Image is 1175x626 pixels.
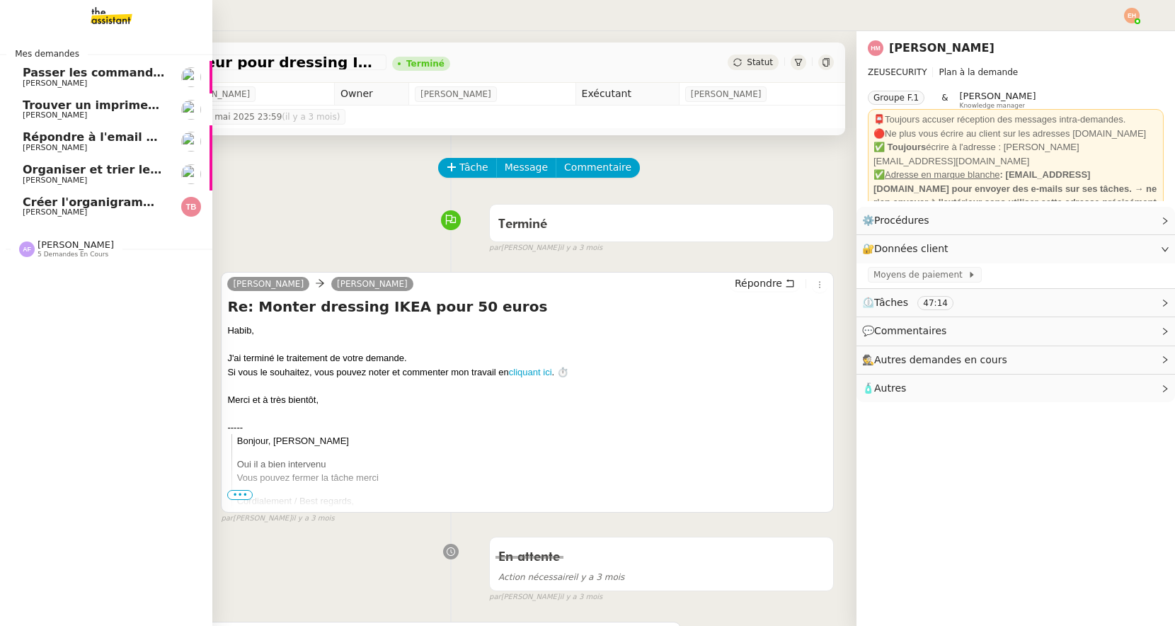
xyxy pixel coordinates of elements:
[489,591,501,603] span: par
[874,325,946,336] span: Commentaires
[498,572,573,582] span: Action nécessaire
[496,158,556,178] button: Message
[575,83,679,106] td: Exécutant
[23,66,289,79] span: Passer les commandes de livres Impactes
[221,513,233,525] span: par
[868,67,927,77] span: ZEUSECURITY
[181,67,201,87] img: users%2FtFhOaBya8rNVU5KG7br7ns1BCvi2%2Favatar%2Faa8c47da-ee6c-4101-9e7d-730f2e64f978
[406,59,445,68] div: Terminé
[556,158,640,178] button: Commentaire
[939,67,1018,77] span: Plan à la demande
[960,91,1036,101] span: [PERSON_NAME]
[873,113,1158,127] div: 📮Toujours accuser réception des messages intra-demandes.
[873,169,885,180] strong: ✅
[862,297,965,308] span: ⏲️
[237,434,827,448] p: Bonjour, [PERSON_NAME]
[23,163,342,176] span: Organiser et trier les documents sur Google Drive
[874,297,908,308] span: Tâches
[505,159,548,176] span: Message
[181,132,201,152] img: users%2FtFhOaBya8rNVU5KG7br7ns1BCvi2%2Favatar%2Faa8c47da-ee6c-4101-9e7d-730f2e64f978
[885,169,1000,180] u: Adresse en marque blanche
[941,91,948,109] span: &
[874,382,906,394] span: Autres
[489,242,602,254] small: [PERSON_NAME]
[960,102,1026,110] span: Knowledge manager
[873,169,1157,207] strong: : [EMAIL_ADDRESS][DOMAIN_NAME] pour envoyer des e-mails sur ses tâches. → ne rien envoyer à l'ext...
[747,57,773,67] span: Statut
[282,112,340,122] span: (il y a 3 mois)
[227,297,827,317] h4: Re: Monter dressing IKEA pour 50 euros
[862,325,953,336] span: 💬
[856,235,1175,263] div: 🔐Données client
[862,212,936,229] span: ⚙️
[181,197,201,217] img: svg
[560,591,603,603] span: il y a 3 mois
[735,276,782,290] span: Répondre
[691,87,762,101] span: [PERSON_NAME]
[459,159,488,176] span: Tâche
[489,591,602,603] small: [PERSON_NAME]
[23,195,333,209] span: Créer l'organigramme dans [GEOGRAPHIC_DATA]
[873,142,926,152] strong: ✅ Toujours
[233,279,304,289] span: [PERSON_NAME]
[438,158,497,178] button: Tâche
[862,241,954,257] span: 🔐
[23,98,320,112] span: Trouver un imprimeur parisien (TRES URGENT)
[873,127,1158,141] div: 🔴Ne plus vous écrire au client sur les adresses [DOMAIN_NAME]
[38,251,108,258] span: 5 demandes en cours
[856,346,1175,374] div: 🕵️Autres demandes en cours
[227,365,827,380] div: Si vous le souhaitez, vous pouvez noter et commenter mon travail en . ⏱️
[856,207,1175,234] div: ⚙️Procédures
[868,40,883,56] img: svg
[498,218,547,231] span: Terminé
[23,110,87,120] span: [PERSON_NAME]
[227,351,827,365] div: J'ai terminé le traitement de votre demande.
[874,215,929,226] span: Procédures
[498,551,560,564] span: En attente
[181,164,201,184] img: users%2Fjeuj7FhI7bYLyCU6UIN9LElSS4x1%2Favatar%2F1678820456145.jpeg
[509,367,552,377] a: cliquant ici
[23,79,87,88] span: [PERSON_NAME]
[227,421,827,435] div: -----
[564,159,631,176] span: Commentaire
[489,242,501,254] span: par
[1124,8,1140,23] img: svg
[180,87,251,101] span: [PERSON_NAME]
[856,317,1175,345] div: 💬Commentaires
[730,275,800,291] button: Répondre
[873,268,968,282] span: Moyens de paiement
[74,55,381,69] span: Trouver un monteur pour dressing IKEA
[856,375,1175,402] div: 🧴Autres
[227,393,827,407] div: Merci et à très bientôt,
[856,289,1175,317] div: ⏲️Tâches 47:14
[420,87,491,101] span: [PERSON_NAME]
[868,91,924,105] nz-tag: Groupe F.1
[862,382,906,394] span: 🧴
[862,354,1014,365] span: 🕵️
[221,513,334,525] small: [PERSON_NAME]
[23,143,87,152] span: [PERSON_NAME]
[560,242,603,254] span: il y a 3 mois
[227,324,827,338] div: Habib﻿,
[889,41,995,55] a: [PERSON_NAME]
[331,278,413,290] a: [PERSON_NAME]
[874,354,1007,365] span: Autres demandes en cours
[23,207,87,217] span: [PERSON_NAME]
[960,91,1036,109] app-user-label: Knowledge manager
[873,140,1158,168] div: écrire à l'adresse : [PERSON_NAME][EMAIL_ADDRESS][DOMAIN_NAME]
[227,490,253,500] span: •••
[237,457,827,485] p: Oui il a bien intervenu Vous pouvez fermer la tâche merci
[237,494,827,536] p: Cordialement / Best regards, _____________________ [PERSON_NAME]
[181,100,201,120] img: users%2Fjeuj7FhI7bYLyCU6UIN9LElSS4x1%2Favatar%2F1678820456145.jpeg
[874,243,948,254] span: Données client
[6,47,88,61] span: Mes demandes
[917,296,953,310] nz-tag: 47:14
[498,572,624,582] span: il y a 3 mois
[292,513,335,525] span: il y a 3 mois
[335,83,409,106] td: Owner
[23,130,321,144] span: Répondre à l'email pour l'utilisation de l'image
[38,239,114,250] span: [PERSON_NAME]
[180,110,340,124] span: mer. 28 mai 2025 23:59
[23,176,87,185] span: [PERSON_NAME]
[19,241,35,257] img: svg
